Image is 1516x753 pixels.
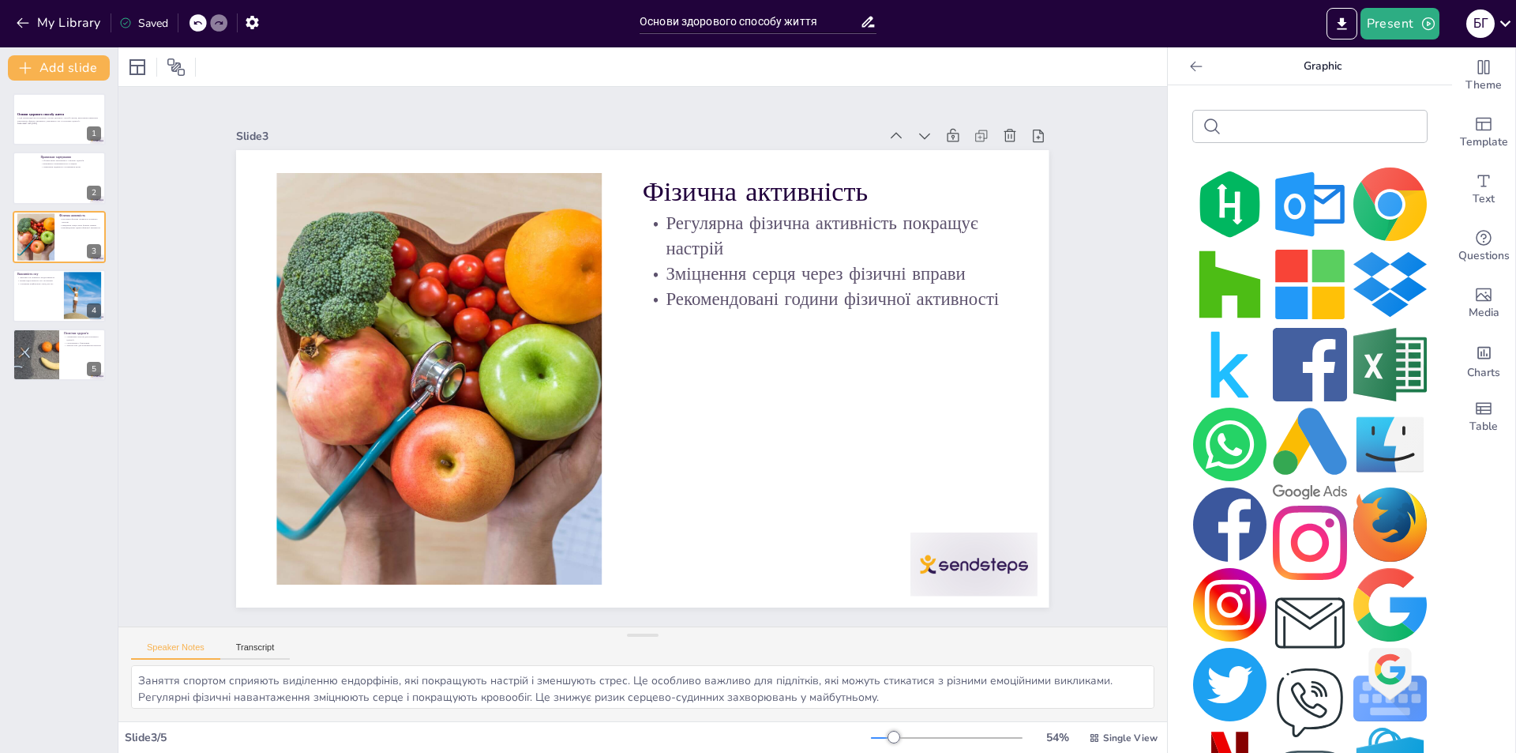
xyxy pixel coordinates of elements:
[1452,161,1515,218] div: Add text boxes
[131,642,220,660] button: Speaker Notes
[236,129,878,144] div: Slide 3
[643,261,1008,286] p: Зміцнення серця через фізичні вправи
[40,159,101,162] p: Збалансоване харчування є основою здоров'я
[17,112,64,116] strong: Основи здорового способу життя
[1193,328,1266,401] img: 189_Kaggle_logo_logos-64.svg
[8,55,110,81] button: Add slide
[1452,332,1515,389] div: Add charts and graphs
[40,155,101,160] p: Правильне харчування
[643,210,1008,261] p: Регулярна фізична активність покращує настрій
[17,117,101,122] p: У цій презентації ми розглянемо основи здорового способу життя, включаючи правильне харчування, ф...
[59,217,101,223] p: Регулярна фізична активність покращує настрій
[1360,8,1439,40] button: Present
[13,211,106,263] div: 3
[64,344,101,347] p: Заняття хобі для покращення настрою
[1353,568,1427,642] img: logo_brand_brands_logos_google-64.svg
[1038,730,1076,745] div: 54 %
[13,269,106,322] div: 4
[1193,648,1266,721] img: 2018_social_media_popular_app_logo_twitter-64.svg
[1273,247,1346,321] img: 78-microsoft-64.svg
[1469,418,1498,435] span: Table
[1353,648,1427,721] img: logo_brand_brands_logos_google_keyboard-64.svg
[1353,247,1427,321] img: logo_brand_brands_logos_dropbox-64.svg
[1458,247,1510,265] span: Questions
[1193,488,1266,561] img: 2018_social_media_popular_app_logo_facebook-64.svg
[1326,8,1357,40] button: Export to PowerPoint
[643,286,1008,311] p: Рекомендовані години фізичної активності
[1103,732,1158,744] span: Single View
[13,329,106,381] div: 5
[40,162,101,165] p: Важливість різноманітності в раціоні
[1273,408,1346,499] img: Google_Ads_logo-64.svg
[1273,666,1346,740] img: Logo_viber_telephone_handset-64.svg
[1460,134,1508,151] span: Template
[17,277,59,280] p: Якісний сон покращує продуктивність
[40,164,101,168] p: Уникнення надмірного споживання цукру
[17,280,59,283] p: Вплив недостатнього сну на настрій
[1353,168,1427,241] img: logo_brand_brands_logos_chrome-64.svg
[64,331,101,336] p: Психічне здоров'я
[1452,47,1515,104] div: Change the overall theme
[87,186,101,200] div: 2
[167,58,186,77] span: Position
[87,244,101,258] div: 3
[1465,77,1502,94] span: Theme
[1353,488,1427,561] img: logo_brand_brands_logos_firefox-64.svg
[64,335,101,341] p: Управління стресом для психічного здоров'я
[1466,8,1495,40] button: Б Г
[87,126,101,141] div: 1
[131,665,1154,709] textarea: Заняття спортом сприяють виділенню ендорфінів, які покращують настрій і зменшують стрес. Це особл...
[125,55,150,80] div: Layout
[1353,328,1427,401] img: logo_brand_brands_logos_excel-64.svg
[1452,275,1515,332] div: Add images, graphics, shapes or video
[17,122,101,126] p: Generated with [URL]
[1193,247,1266,321] img: 166_Houzz_logo_logos-64.svg
[1273,168,1346,241] img: 74-outlook-64.svg
[87,362,101,376] div: 5
[59,213,101,218] p: Фізична активність
[64,341,101,344] p: Спілкування з близькими
[1473,190,1495,208] span: Text
[220,642,291,660] button: Transcript
[1469,304,1499,322] span: Media
[17,282,59,285] p: Створення комфортних умов для сну
[12,10,107,36] button: My Library
[1452,389,1515,446] div: Add a table
[125,730,871,745] div: Slide 3 / 5
[13,152,106,204] div: 2
[643,173,1008,211] p: Фізична активність
[13,93,106,145] div: 1
[1353,408,1427,481] img: logo_brand_brands_logos_finder-64.svg
[1273,328,1346,401] img: Facebook-64.svg
[1273,506,1346,579] img: Instagram-64.svg
[1452,218,1515,275] div: Get real-time input from your audience
[1452,104,1515,161] div: Add ready made slides
[1467,364,1500,382] span: Charts
[59,224,101,227] p: Зміцнення серця через фізичні вправи
[1273,586,1346,660] img: Logo_Gmail_envelope_letter_email-64.svg
[1193,568,1266,642] img: 2018_social_media_popular_app_logo_instagram-64.svg
[1193,168,1266,241] img: 160_Hackerrank_logo_logos-64.svg
[1466,9,1495,38] div: Б Г
[640,10,860,33] input: Insert title
[17,272,59,277] p: Важливість сну
[87,303,101,318] div: 4
[119,16,168,31] div: Saved
[1193,408,1266,481] img: 2018_social_media_popular_app_logo-whatsapp-64.svg
[59,226,101,229] p: Рекомендовані години фізичної активності
[1209,47,1436,85] p: Graphic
